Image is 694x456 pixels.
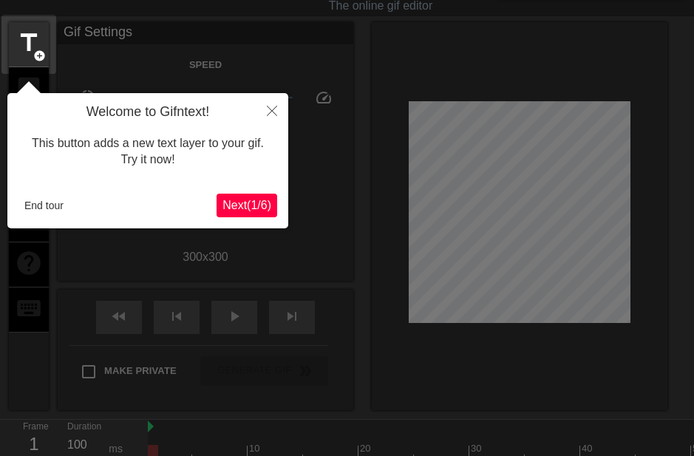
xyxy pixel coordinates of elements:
[217,194,277,217] button: Next
[18,194,69,217] button: End tour
[222,199,271,211] span: Next ( 1 / 6 )
[256,93,288,127] button: Close
[18,120,277,183] div: This button adds a new text layer to your gif. Try it now!
[18,104,277,120] h4: Welcome to Gifntext!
